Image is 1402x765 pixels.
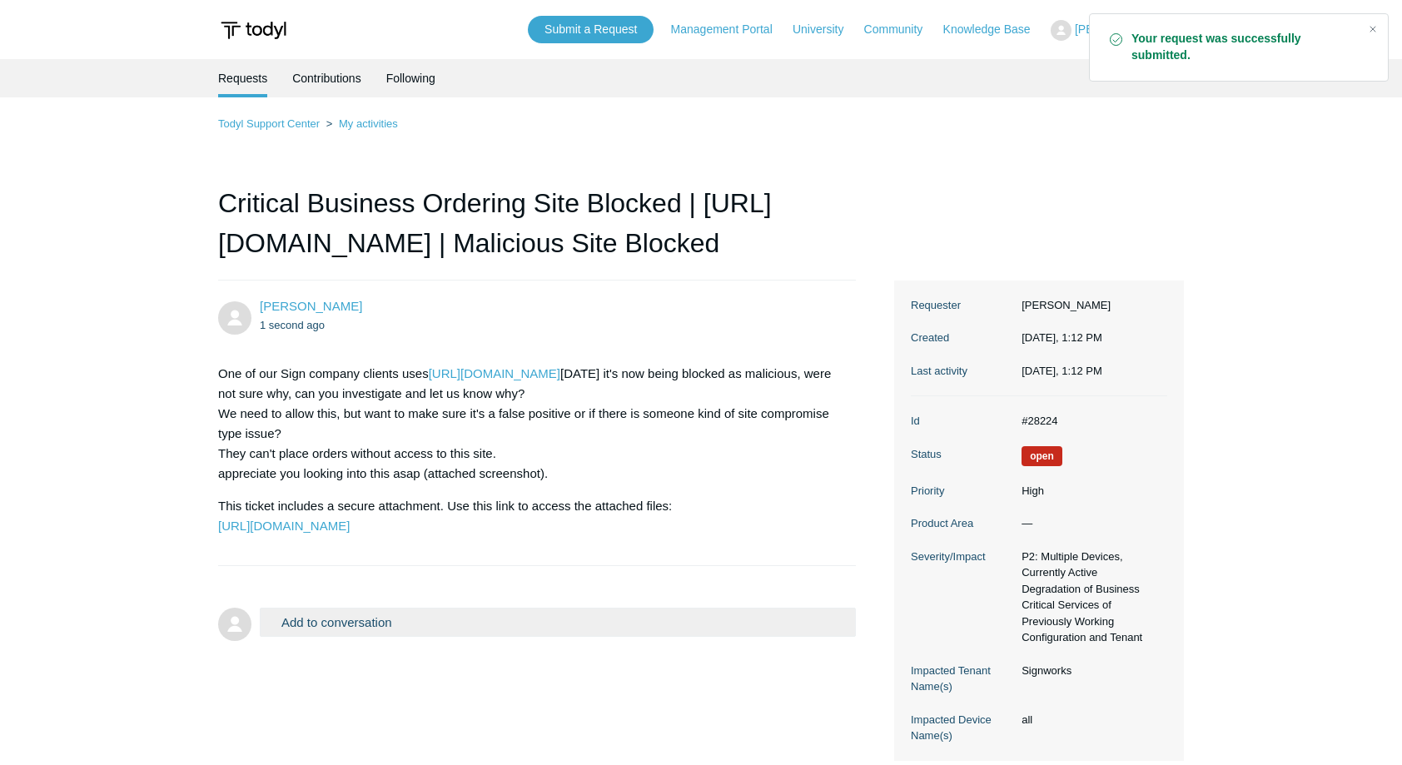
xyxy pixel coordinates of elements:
[260,319,325,331] time: 09/18/2025, 13:12
[1022,331,1102,344] time: 09/18/2025, 13:12
[864,21,940,38] a: Community
[911,549,1013,565] dt: Severity/Impact
[911,363,1013,380] dt: Last activity
[260,608,856,637] button: Add to conversation
[1361,17,1385,41] div: Close
[218,15,289,46] img: Todyl Support Center Help Center home page
[1013,712,1167,728] dd: all
[1013,483,1167,499] dd: High
[218,117,323,130] li: Todyl Support Center
[943,21,1047,38] a: Knowledge Base
[1013,515,1167,532] dd: —
[339,117,398,130] a: My activities
[260,299,362,313] span: Donovan Huff
[911,663,1013,695] dt: Impacted Tenant Name(s)
[911,330,1013,346] dt: Created
[911,297,1013,314] dt: Requester
[793,21,860,38] a: University
[260,299,362,313] a: [PERSON_NAME]
[671,21,789,38] a: Management Portal
[1013,297,1167,314] dd: [PERSON_NAME]
[1022,446,1062,466] span: We are working on a response for you
[911,515,1013,532] dt: Product Area
[429,366,560,380] a: [URL][DOMAIN_NAME]
[323,117,398,130] li: My activities
[911,712,1013,744] dt: Impacted Device Name(s)
[218,496,839,536] p: This ticket includes a secure attachment. Use this link to access the attached files:
[1022,365,1102,377] time: 09/18/2025, 13:12
[1131,31,1355,64] strong: Your request was successfully submitted.
[218,117,320,130] a: Todyl Support Center
[1013,549,1167,646] dd: P2: Multiple Devices, Currently Active Degradation of Business Critical Services of Previously Wo...
[1051,20,1184,41] button: [PERSON_NAME]
[1013,413,1167,430] dd: #28224
[218,59,267,97] li: Requests
[911,446,1013,463] dt: Status
[292,59,361,97] a: Contributions
[528,16,654,43] a: Submit a Request
[911,483,1013,499] dt: Priority
[1013,663,1167,679] dd: Signworks
[1075,22,1171,36] span: [PERSON_NAME]
[218,519,350,533] a: [URL][DOMAIN_NAME]
[218,364,839,484] p: One of our Sign company clients uses [DATE] it's now being blocked as malicious, were not sure wh...
[911,413,1013,430] dt: Id
[386,59,435,97] a: Following
[218,183,856,281] h1: Critical Business Ordering Site Blocked | [URL][DOMAIN_NAME] | Malicious Site Blocked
